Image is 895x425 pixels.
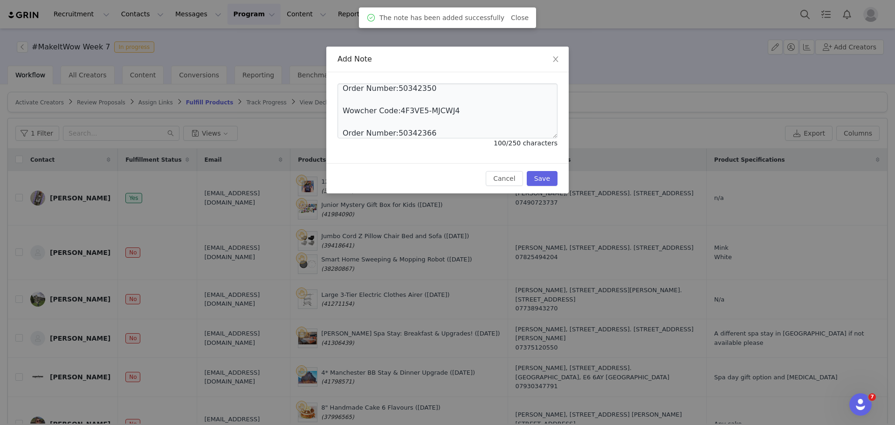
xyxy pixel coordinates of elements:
button: Cancel [486,171,523,186]
button: Save [527,171,558,186]
span: The note has been added successfully [379,13,504,23]
iframe: Intercom live chat [849,393,872,416]
a: Close [511,14,529,21]
button: Close [543,47,569,73]
i: icon: close [552,55,559,63]
p: 100/250 characters [494,138,558,148]
div: Add Note [337,54,558,64]
span: 7 [868,393,876,401]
